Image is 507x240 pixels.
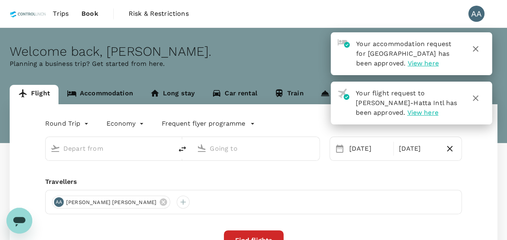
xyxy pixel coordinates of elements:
[407,109,438,116] span: View here
[407,59,438,67] span: View here
[312,85,374,104] a: Concierge
[266,85,312,104] a: Train
[173,139,192,159] button: delete
[338,88,349,100] img: flight-approved
[346,141,392,157] div: [DATE]
[45,117,90,130] div: Round Trip
[162,119,255,128] button: Frequent flyer programme
[395,141,441,157] div: [DATE]
[142,85,203,104] a: Long stay
[10,85,58,104] a: Flight
[356,89,457,116] span: Your flight request to [PERSON_NAME]-Hatta Intl has been approved.
[356,40,451,67] span: Your accommodation request for [GEOGRAPHIC_DATA] has been approved.
[81,9,98,19] span: Book
[167,147,169,149] button: Open
[314,147,315,149] button: Open
[61,198,161,206] span: [PERSON_NAME] [PERSON_NAME]
[6,208,32,234] iframe: Button to launch messaging window
[468,6,484,22] div: AA
[54,197,64,207] div: AA
[210,142,302,155] input: Going to
[10,44,497,59] div: Welcome back , [PERSON_NAME] .
[58,85,142,104] a: Accommodation
[129,9,189,19] span: Risk & Restrictions
[203,85,266,104] a: Car rental
[63,142,156,155] input: Depart from
[53,9,69,19] span: Trips
[106,117,146,130] div: Economy
[52,196,170,208] div: AA[PERSON_NAME] [PERSON_NAME]
[338,39,350,48] img: hotel-approved
[45,177,462,187] div: Travellers
[10,5,46,23] img: Control Union Malaysia Sdn. Bhd.
[10,59,497,69] p: Planning a business trip? Get started from here.
[162,119,245,128] p: Frequent flyer programme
